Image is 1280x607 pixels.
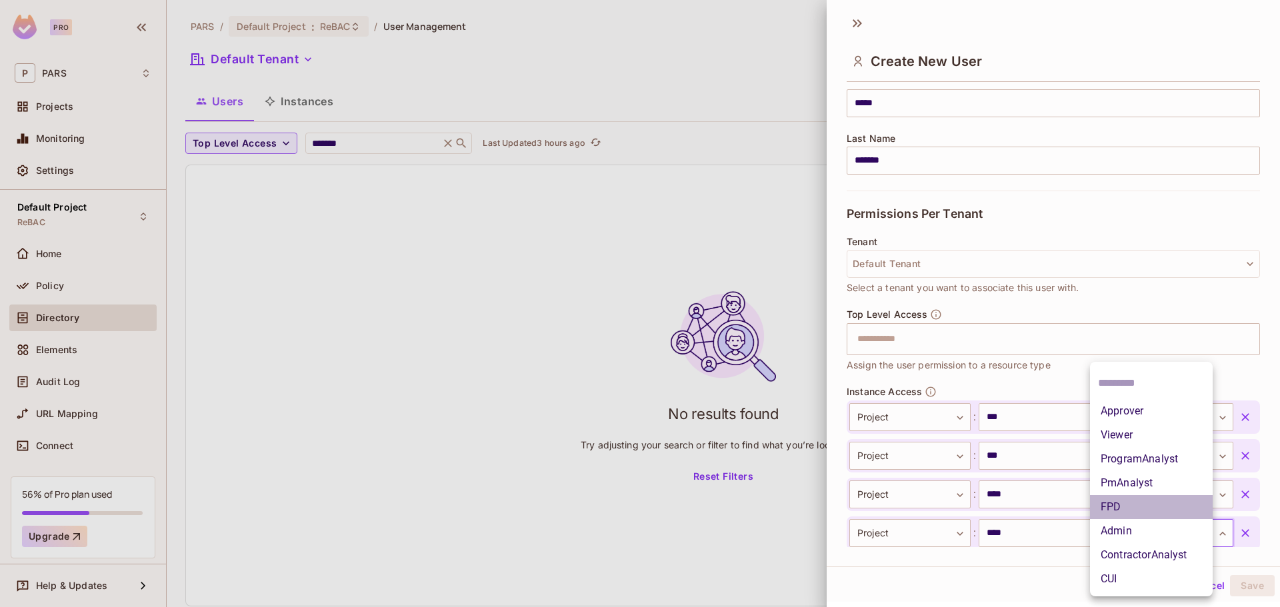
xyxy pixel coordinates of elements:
li: ProgramAnalyst [1090,447,1213,471]
li: ContractorAnalyst [1090,543,1213,567]
li: Admin [1090,519,1213,543]
li: CUI [1090,567,1213,591]
li: FPD [1090,495,1213,519]
li: PmAnalyst [1090,471,1213,495]
li: Approver [1090,399,1213,423]
li: Viewer [1090,423,1213,447]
